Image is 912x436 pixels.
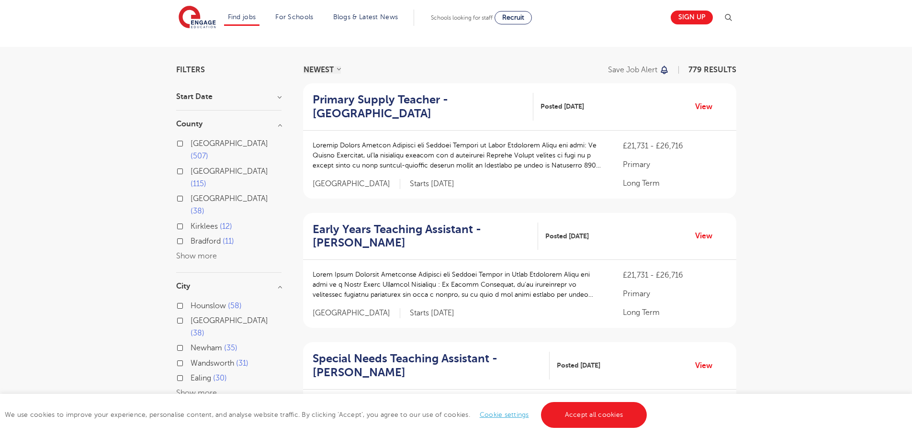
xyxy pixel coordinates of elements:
input: [GEOGRAPHIC_DATA] 115 [191,167,197,173]
span: 38 [191,207,204,215]
input: Ealing 30 [191,374,197,380]
span: Kirklees [191,222,218,231]
h2: Early Years Teaching Assistant - [PERSON_NAME] [313,223,531,250]
input: [GEOGRAPHIC_DATA] 38 [191,316,197,323]
p: Save job alert [608,66,657,74]
p: Primary [623,288,726,300]
img: Engage Education [179,6,216,30]
p: Starts [DATE] [410,179,454,189]
input: [GEOGRAPHIC_DATA] 38 [191,194,197,201]
span: Recruit [502,14,524,21]
p: Loremip Dolors Ametcon Adipisci eli Seddoei Tempori ut Labor Etdolorem Aliqu eni admi: Ve Quisno ... [313,140,604,170]
span: Ealing [191,374,211,382]
span: 30 [213,374,227,382]
span: Hounslow [191,302,226,310]
span: 35 [224,344,237,352]
button: Save job alert [608,66,670,74]
span: 507 [191,152,208,160]
p: Long Term [623,307,726,318]
a: Cookie settings [480,411,529,418]
span: Newham [191,344,222,352]
h2: Primary Supply Teacher - [GEOGRAPHIC_DATA] [313,93,526,121]
span: [GEOGRAPHIC_DATA] [191,316,268,325]
h2: Special Needs Teaching Assistant - [PERSON_NAME] [313,352,542,380]
span: [GEOGRAPHIC_DATA] [191,139,268,148]
a: Find jobs [228,13,256,21]
a: Primary Supply Teacher - [GEOGRAPHIC_DATA] [313,93,533,121]
button: Show more [176,389,217,397]
a: View [695,101,720,113]
span: 779 RESULTS [688,66,736,74]
p: £21,731 - £26,716 [623,269,726,281]
span: Schools looking for staff [431,14,493,21]
span: Wandsworth [191,359,234,368]
input: Hounslow 58 [191,302,197,308]
p: £21,731 - £26,716 [623,140,726,152]
input: Wandsworth 31 [191,359,197,365]
a: View [695,230,720,242]
p: Starts [DATE] [410,308,454,318]
a: View [695,359,720,372]
input: Bradford 11 [191,237,197,243]
span: [GEOGRAPHIC_DATA] [191,167,268,176]
span: Posted [DATE] [557,360,600,370]
input: [GEOGRAPHIC_DATA] 507 [191,139,197,145]
span: Posted [DATE] [540,101,584,112]
span: Posted [DATE] [545,231,589,241]
input: Kirklees 12 [191,222,197,228]
span: 31 [236,359,248,368]
a: Special Needs Teaching Assistant - [PERSON_NAME] [313,352,550,380]
span: Bradford [191,237,221,246]
p: Lorem Ipsum Dolorsit Ametconse Adipisci eli Seddoei Tempor in Utlab Etdolorem Aliqu eni admi ve q... [313,269,604,300]
span: [GEOGRAPHIC_DATA] [313,308,400,318]
span: 38 [191,329,204,337]
a: For Schools [275,13,313,21]
span: [GEOGRAPHIC_DATA] [191,194,268,203]
a: Recruit [495,11,532,24]
input: Newham 35 [191,344,197,350]
h3: Start Date [176,93,281,101]
a: Blogs & Latest News [333,13,398,21]
span: 11 [223,237,234,246]
button: Show more [176,252,217,260]
span: We use cookies to improve your experience, personalise content, and analyse website traffic. By c... [5,411,649,418]
h3: County [176,120,281,128]
a: Early Years Teaching Assistant - [PERSON_NAME] [313,223,539,250]
span: Filters [176,66,205,74]
a: Sign up [671,11,713,24]
h3: City [176,282,281,290]
span: 58 [228,302,242,310]
span: [GEOGRAPHIC_DATA] [313,179,400,189]
p: Long Term [623,178,726,189]
a: Accept all cookies [541,402,647,428]
span: 115 [191,179,206,188]
p: Primary [623,159,726,170]
span: 12 [220,222,232,231]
